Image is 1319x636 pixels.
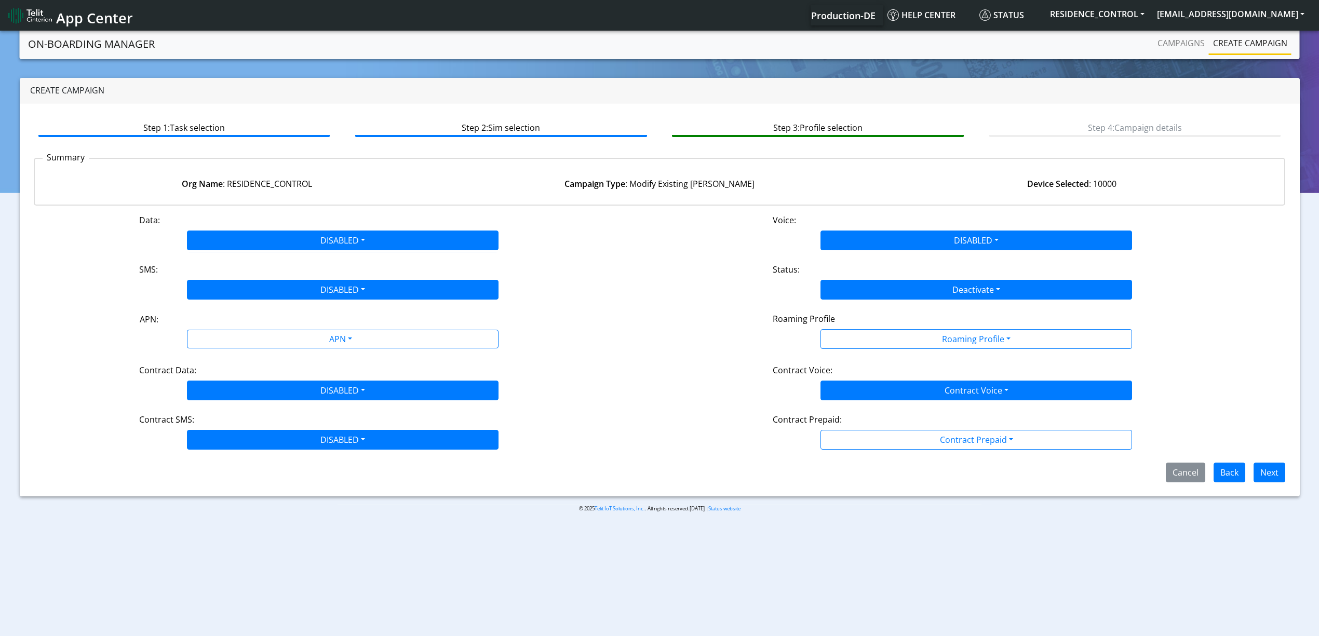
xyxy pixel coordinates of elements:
[979,9,1024,21] span: Status
[1151,5,1311,23] button: [EMAIL_ADDRESS][DOMAIN_NAME]
[1153,33,1209,53] a: Campaigns
[176,330,505,350] div: APN
[43,151,89,164] p: Summary
[38,117,330,137] btn: Step 1: Task selection
[1254,463,1285,482] button: Next
[28,34,155,55] a: On-Boarding Manager
[8,4,131,26] a: App Center
[453,178,866,190] div: : Modify Existing [PERSON_NAME]
[187,231,499,250] button: DISABLED
[1027,178,1089,190] strong: Device Selected
[820,381,1132,400] button: Contract Voice
[1166,463,1205,482] button: Cancel
[1209,33,1291,53] a: Create campaign
[564,178,625,190] strong: Campaign Type
[139,263,158,276] label: SMS:
[773,364,832,376] label: Contract Voice:
[883,5,975,25] a: Help center
[866,178,1278,190] div: : 10000
[820,430,1132,450] button: Contract Prepaid
[773,263,800,276] label: Status:
[773,214,796,226] label: Voice:
[139,364,196,376] label: Contract Data:
[139,214,160,226] label: Data:
[8,7,52,24] img: logo-telit-cinterion-gw-new.png
[820,231,1132,250] button: DISABLED
[338,505,981,512] p: © 2025 . All rights reserved.[DATE] |
[979,9,991,21] img: status.svg
[887,9,955,21] span: Help center
[182,178,223,190] strong: Org Name
[975,5,1044,25] a: Status
[820,329,1132,349] button: Roaming Profile
[41,178,453,190] div: : RESIDENCE_CONTROL
[1044,5,1151,23] button: RESIDENCE_CONTROL
[773,413,842,426] label: Contract Prepaid:
[773,313,835,325] label: Roaming Profile
[139,413,194,426] label: Contract SMS:
[989,117,1281,137] btn: Step 4: Campaign details
[820,280,1132,300] button: Deactivate
[708,505,741,512] a: Status website
[887,9,899,21] img: knowledge.svg
[56,8,133,28] span: App Center
[187,381,499,400] button: DISABLED
[187,280,499,300] button: DISABLED
[811,9,876,22] span: Production-DE
[811,5,875,25] a: Your current platform instance
[595,505,645,512] a: Telit IoT Solutions, Inc.
[355,117,647,137] btn: Step 2: Sim selection
[20,78,1300,103] div: Create campaign
[187,430,499,450] button: DISABLED
[1214,463,1245,482] button: Back
[672,117,963,137] btn: Step 3: Profile selection
[140,313,158,326] label: APN:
